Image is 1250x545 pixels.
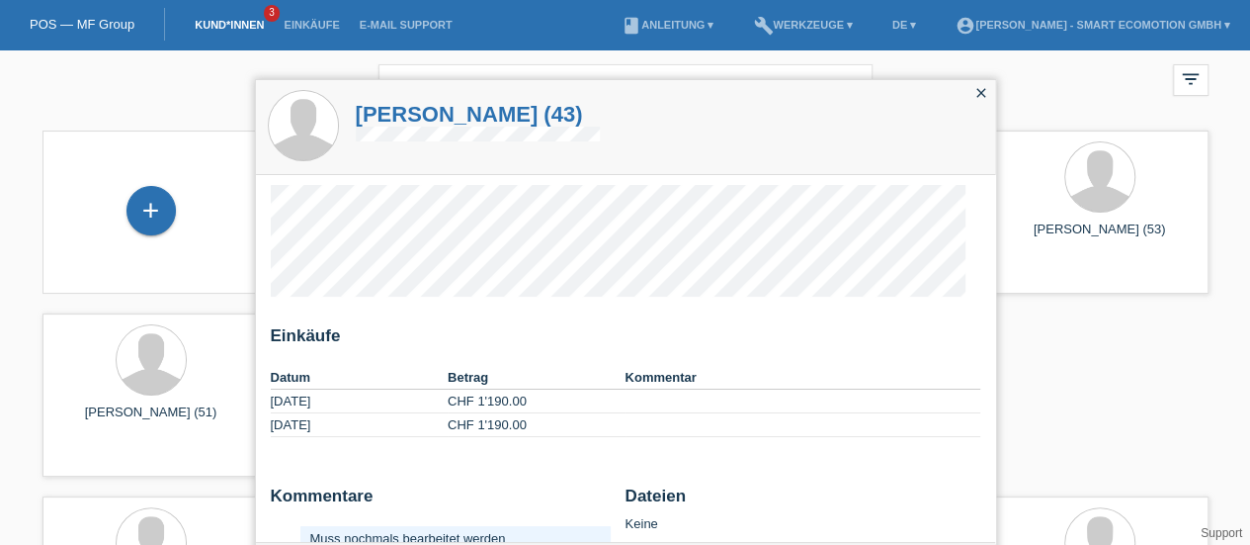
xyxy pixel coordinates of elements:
a: E-Mail Support [350,19,462,31]
a: Support [1201,526,1242,540]
td: [DATE] [271,390,449,413]
a: [PERSON_NAME] (43) [356,102,601,127]
th: Datum [271,366,449,390]
a: Kund*innen [185,19,274,31]
h2: Kommentare [271,487,611,516]
a: DE ▾ [882,19,926,31]
td: [DATE] [271,413,449,437]
td: CHF 1'190.00 [448,413,625,437]
i: close [973,85,989,101]
i: filter_list [1180,68,1202,90]
div: [PERSON_NAME] (51) [58,405,244,436]
a: bookAnleitung ▾ [612,19,723,31]
i: account_circle [956,16,975,36]
div: Kund*in hinzufügen [127,194,175,227]
span: 3 [264,5,280,22]
a: account_circle[PERSON_NAME] - Smart Ecomotion GmbH ▾ [946,19,1240,31]
a: buildWerkzeuge ▾ [743,19,863,31]
th: Betrag [448,366,625,390]
input: Suche... [378,64,873,111]
h2: Einkäufe [271,326,980,356]
a: POS — MF Group [30,17,134,32]
th: Kommentar [625,366,980,390]
i: book [622,16,641,36]
i: build [753,16,773,36]
h2: Dateien [625,487,980,516]
a: Einkäufe [274,19,349,31]
td: CHF 1'190.00 [448,390,625,413]
div: Keine [625,487,980,531]
div: [PERSON_NAME] (53) [1007,222,1193,253]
